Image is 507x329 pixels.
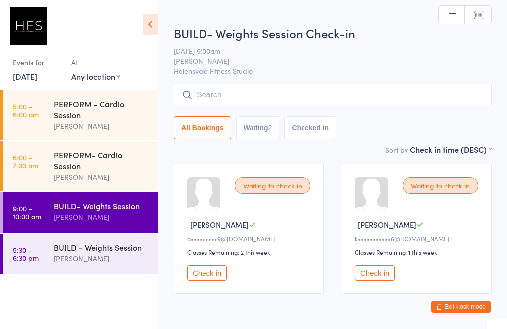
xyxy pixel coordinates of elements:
button: Check in [187,265,227,281]
div: Classes Remaining: 2 this week [187,248,313,256]
button: Exit kiosk mode [431,301,491,313]
time: 9:00 - 10:00 am [13,204,41,220]
div: Check in time (DESC) [410,144,492,155]
span: [DATE] 9:00am [174,46,476,56]
div: Events for [13,54,61,71]
a: 9:00 -10:00 amBUILD- Weights Session[PERSON_NAME] [3,192,158,233]
div: Waiting to check in [403,177,478,194]
span: Helensvale Fitness Studio [174,66,492,76]
div: PERFORM- Cardio Session [54,149,150,171]
img: Helensvale Fitness Studio (HFS) [10,7,47,45]
span: [PERSON_NAME] [174,56,476,66]
div: BUILD - Weights Session [54,242,150,253]
div: [PERSON_NAME] [54,120,150,132]
label: Sort by [385,145,408,155]
div: [PERSON_NAME] [54,253,150,264]
div: a•••••••••9@[DOMAIN_NAME] [187,235,313,243]
div: 2 [268,124,272,132]
time: 5:00 - 6:00 am [13,102,39,118]
div: Classes Remaining: 1 this week [355,248,481,256]
a: 6:00 -7:00 amPERFORM- Cardio Session[PERSON_NAME] [3,141,158,191]
time: 5:30 - 6:30 pm [13,246,39,262]
button: Waiting2 [236,116,280,139]
span: [PERSON_NAME] [190,219,249,230]
div: [PERSON_NAME] [54,171,150,183]
a: [DATE] [13,71,37,82]
div: k•••••••••••6@[DOMAIN_NAME] [355,235,481,243]
div: Waiting to check in [235,177,310,194]
div: [PERSON_NAME] [54,211,150,223]
button: Checked in [284,116,336,139]
input: Search [174,84,492,106]
button: Check in [355,265,395,281]
div: Any location [71,71,120,82]
span: [PERSON_NAME] [358,219,416,230]
a: 5:00 -6:00 amPERFORM - Cardio Session[PERSON_NAME] [3,90,158,140]
time: 6:00 - 7:00 am [13,153,38,169]
div: BUILD- Weights Session [54,200,150,211]
a: 5:30 -6:30 pmBUILD - Weights Session[PERSON_NAME] [3,234,158,274]
button: All Bookings [174,116,231,139]
div: PERFORM - Cardio Session [54,98,150,120]
div: At [71,54,120,71]
h2: BUILD- Weights Session Check-in [174,25,492,41]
